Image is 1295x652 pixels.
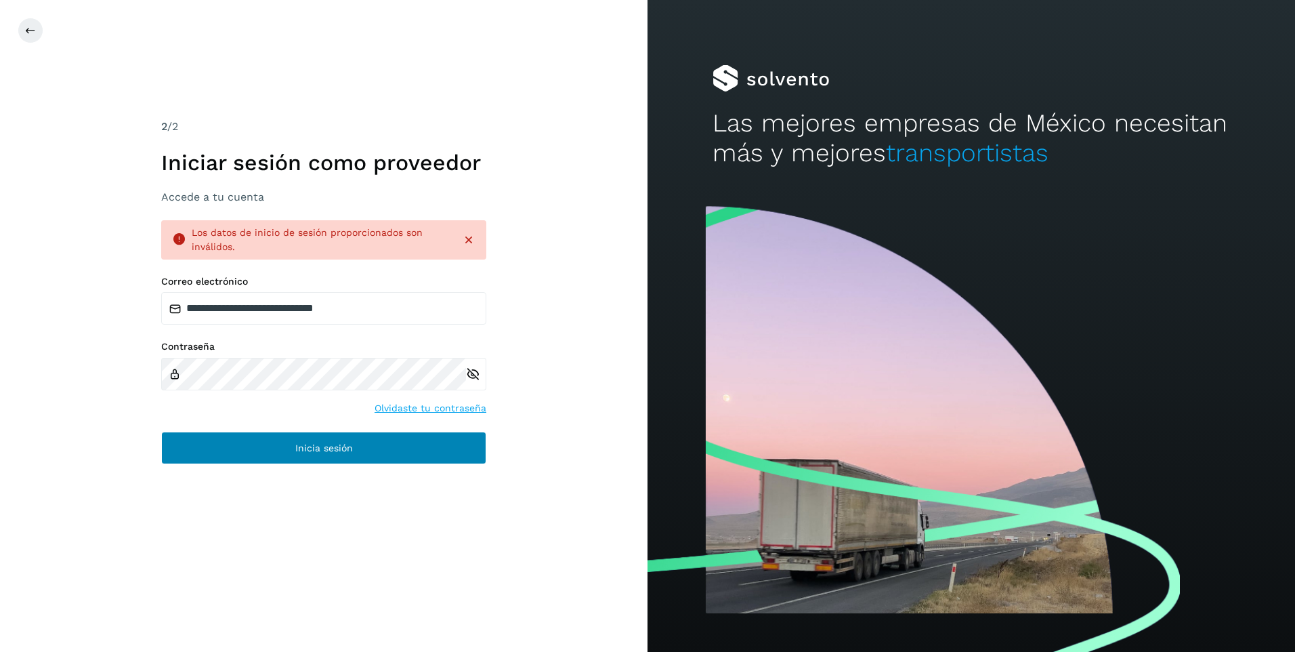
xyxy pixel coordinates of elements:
div: Los datos de inicio de sesión proporcionados son inválidos. [192,226,451,254]
span: 2 [161,120,167,133]
h3: Accede a tu cuenta [161,190,486,203]
label: Correo electrónico [161,276,486,287]
iframe: reCAPTCHA [221,481,427,533]
div: /2 [161,119,486,135]
button: Inicia sesión [161,432,486,464]
label: Contraseña [161,341,486,352]
h1: Iniciar sesión como proveedor [161,150,486,176]
span: transportistas [886,138,1048,167]
a: Olvidaste tu contraseña [375,401,486,415]
span: Inicia sesión [295,443,353,453]
h2: Las mejores empresas de México necesitan más y mejores [713,108,1231,169]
